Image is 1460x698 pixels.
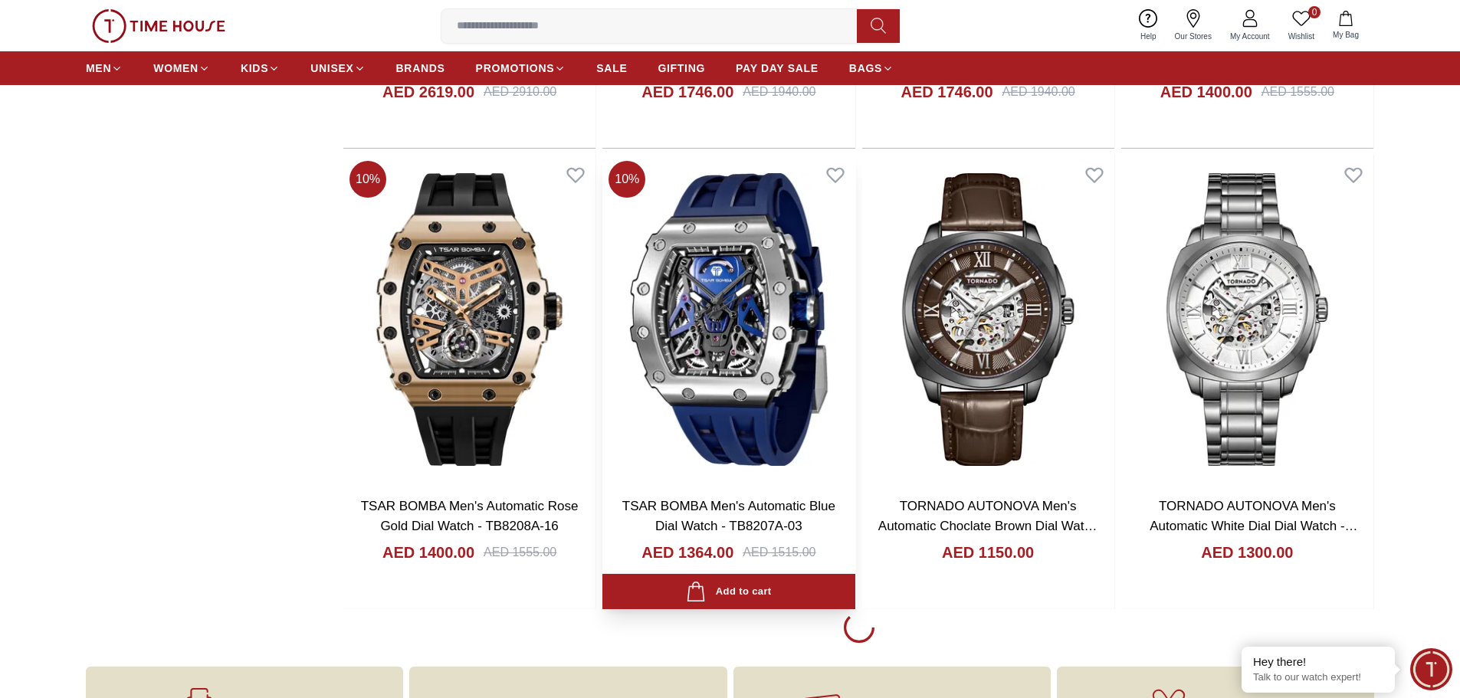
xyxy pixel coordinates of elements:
h4: AED 1746.00 [901,81,992,103]
span: GIFTING [658,61,705,76]
img: TORNADO AUTONOVA Men's Automatic White Dial Dial Watch - T7316-XBXW [1121,155,1373,484]
a: GIFTING [658,54,705,82]
div: AED 1940.00 [743,83,815,101]
a: BRANDS [396,54,445,82]
a: TORNADO AUTONOVA Men's Automatic White Dial Dial Watch - T7316-XBXW [1150,499,1357,552]
span: BRANDS [396,61,445,76]
h4: AED 1364.00 [641,542,733,563]
a: TSAR BOMBA Men's Automatic Blue Dial Watch - TB8207A-03 [622,499,835,533]
a: KIDS [241,54,280,82]
h4: AED 1400.00 [1160,81,1252,103]
span: Wishlist [1282,31,1321,42]
span: SALE [596,61,627,76]
a: WOMEN [153,54,210,82]
a: Our Stores [1166,6,1221,45]
h4: AED 1746.00 [641,81,733,103]
h4: AED 2619.00 [382,81,474,103]
img: TSAR BOMBA Men's Automatic Rose Gold Dial Watch - TB8208A-16 [343,155,595,484]
span: MEN [86,61,111,76]
a: PAY DAY SALE [736,54,819,82]
div: AED 1555.00 [484,543,556,562]
span: KIDS [241,61,268,76]
img: TSAR BOMBA Men's Automatic Blue Dial Watch - TB8207A-03 [602,155,855,484]
span: My Bag [1327,29,1365,41]
a: BAGS [849,54,894,82]
a: UNISEX [310,54,365,82]
div: AED 1515.00 [743,543,815,562]
img: ... [92,9,225,43]
span: 10 % [349,161,386,198]
img: TORNADO AUTONOVA Men's Automatic Choclate Brown Dial Watch - T7316-XLDD [862,155,1114,484]
a: PROMOTIONS [476,54,566,82]
h4: AED 1400.00 [382,542,474,563]
span: WOMEN [153,61,198,76]
button: My Bag [1324,8,1368,44]
a: MEN [86,54,123,82]
button: Add to cart [602,574,855,610]
div: AED 1555.00 [1262,83,1334,101]
span: 10 % [609,161,645,198]
span: PAY DAY SALE [736,61,819,76]
a: TORNADO AUTONOVA Men's Automatic Choclate Brown Dial Watch - T7316-XLDD [878,499,1098,552]
div: Add to cart [686,582,771,602]
h4: AED 1150.00 [942,542,1034,563]
a: SALE [596,54,627,82]
span: BAGS [849,61,882,76]
span: 0 [1308,6,1321,18]
span: Help [1134,31,1163,42]
a: 0Wishlist [1279,6,1324,45]
a: Help [1131,6,1166,45]
div: Hey there! [1253,654,1383,670]
div: AED 1940.00 [1002,83,1075,101]
a: TSAR BOMBA Men's Automatic Rose Gold Dial Watch - TB8208A-16 [361,499,579,533]
div: AED 2910.00 [484,83,556,101]
span: PROMOTIONS [476,61,555,76]
span: Our Stores [1169,31,1218,42]
span: My Account [1224,31,1276,42]
span: UNISEX [310,61,353,76]
div: Chat Widget [1410,648,1452,690]
p: Talk to our watch expert! [1253,671,1383,684]
h4: AED 1300.00 [1201,542,1293,563]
